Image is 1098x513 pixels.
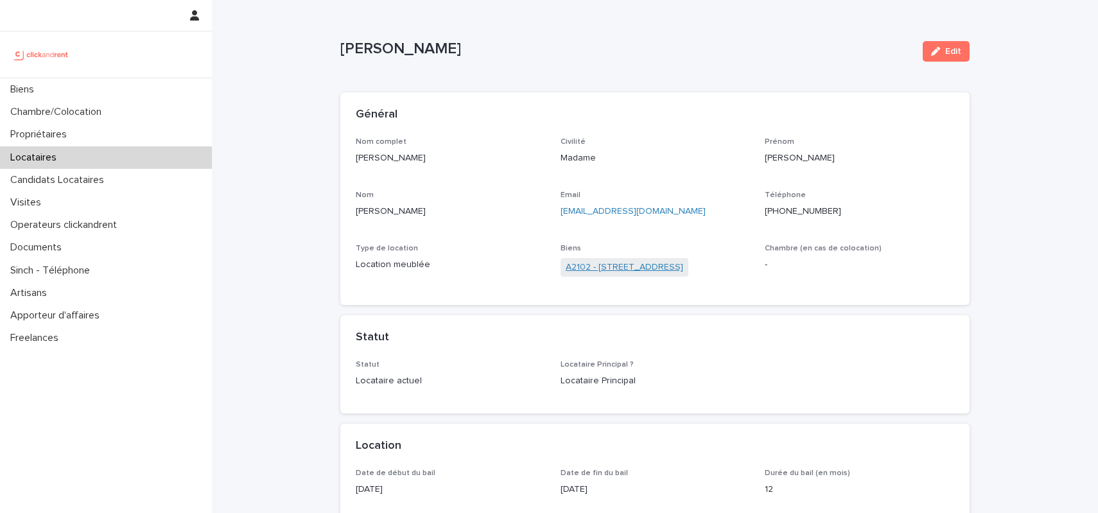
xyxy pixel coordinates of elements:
[561,191,580,199] span: Email
[561,374,750,388] p: Locataire Principal
[561,245,581,252] span: Biens
[765,207,841,216] ringoverc2c-number-84e06f14122c: [PHONE_NUMBER]
[765,152,954,165] p: [PERSON_NAME]
[561,361,634,369] span: Locataire Principal ?
[566,261,683,274] a: A2102 - [STREET_ADDRESS]
[945,47,961,56] span: Edit
[5,83,44,96] p: Biens
[5,219,127,231] p: Operateurs clickandrent
[561,152,750,165] p: Madame
[356,331,389,345] h2: Statut
[561,138,586,146] span: Civilité
[5,128,77,141] p: Propriétaires
[356,191,374,199] span: Nom
[356,439,401,453] h2: Location
[356,138,406,146] span: Nom complet
[765,483,954,496] p: 12
[356,374,545,388] p: Locataire actuel
[765,207,841,216] ringoverc2c-84e06f14122c: Call with Ringover
[356,483,545,496] p: [DATE]
[356,205,545,218] p: [PERSON_NAME]
[561,469,628,477] span: Date de fin du bail
[765,138,794,146] span: Prénom
[356,152,545,165] p: [PERSON_NAME]
[5,265,100,277] p: Sinch - Téléphone
[5,196,51,209] p: Visites
[561,483,750,496] p: [DATE]
[5,309,110,322] p: Apporteur d'affaires
[5,287,57,299] p: Artisans
[5,152,67,164] p: Locataires
[356,361,379,369] span: Statut
[356,108,397,122] h2: Général
[356,469,435,477] span: Date de début du bail
[10,42,73,67] img: UCB0brd3T0yccxBKYDjQ
[561,207,706,216] a: [EMAIL_ADDRESS][DOMAIN_NAME]
[356,245,418,252] span: Type de location
[5,332,69,344] p: Freelances
[765,245,882,252] span: Chambre (en cas de colocation)
[5,174,114,186] p: Candidats Locataires
[356,258,545,272] p: Location meublée
[765,469,850,477] span: Durée du bail (en mois)
[340,40,912,58] p: [PERSON_NAME]
[5,106,112,118] p: Chambre/Colocation
[5,241,72,254] p: Documents
[765,191,806,199] span: Téléphone
[923,41,970,62] button: Edit
[765,258,954,272] p: -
